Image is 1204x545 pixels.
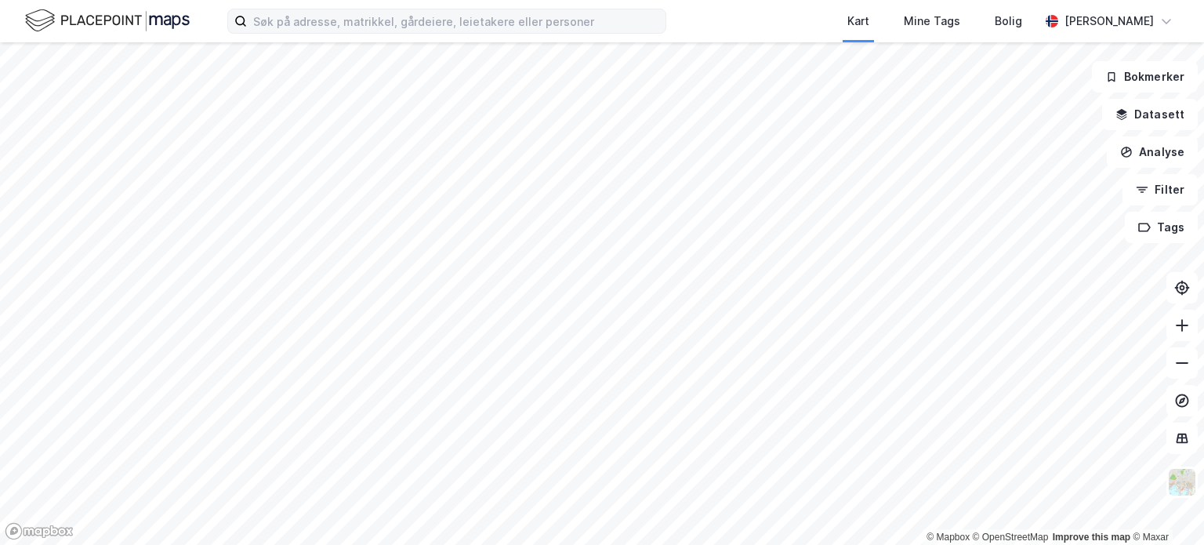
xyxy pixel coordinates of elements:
div: Kart [847,12,869,31]
div: Bolig [995,12,1022,31]
img: logo.f888ab2527a4732fd821a326f86c7f29.svg [25,7,190,35]
div: Mine Tags [904,12,960,31]
input: Søk på adresse, matrikkel, gårdeiere, leietakere eller personer [247,9,665,33]
iframe: Chat Widget [1126,470,1204,545]
div: [PERSON_NAME] [1064,12,1154,31]
div: Kontrollprogram for chat [1126,470,1204,545]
